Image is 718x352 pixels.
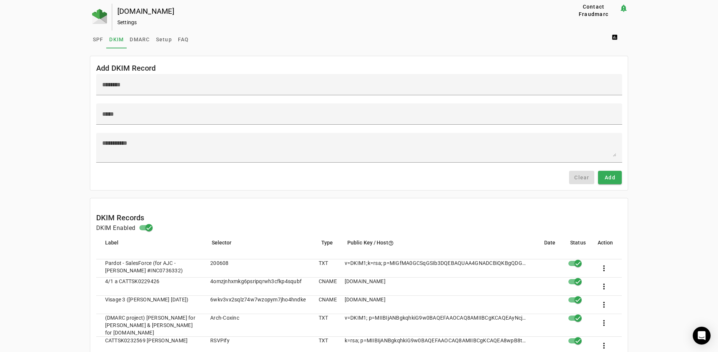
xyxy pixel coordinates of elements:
mat-header-cell: Selector [206,239,315,259]
a: FAQ [175,31,192,48]
mat-card-title: Add DKIM Record [96,62,156,74]
mat-cell: [DOMAIN_NAME] [339,296,533,314]
h4: DKIM Enabled [96,224,136,233]
mat-header-cell: Status [564,239,592,259]
mat-header-cell: Type [315,239,341,259]
span: DKIM [109,37,124,42]
mat-cell: 200608 [204,259,312,278]
img: Fraudmarc Logo [92,9,107,24]
a: DMARC [127,31,153,48]
button: Add [598,171,622,184]
span: DMARC [130,37,150,42]
mat-cell: v=DKIM1; p=MIIBIjANBgkqhkiG9w0BAQEFAAOCAQ8AMIIBCgKCAQEAyNcjOcZuPL/BCgzgsqIlfxQTuDTFHE1wUaH0qHGy8M... [339,314,533,337]
mat-cell: Arch-Coxinc [204,314,312,337]
span: SPF [93,37,104,42]
mat-cell: 4omzjnhxmkg6psripqrwh3cfkp4squbf [204,278,312,296]
mat-cell: [DOMAIN_NAME] [339,278,533,296]
mat-cell: Visage 3 ([PERSON_NAME] [DATE]) [96,296,204,314]
span: Add [605,174,615,181]
mat-header-cell: Action [592,239,622,259]
a: SPF [90,31,107,48]
mat-cell: 4/1 a CATTSK0229426 [96,278,204,296]
mat-cell: CNAME [313,278,339,296]
mat-cell: TXT [313,314,339,337]
button: Contact Fraudmarc [568,4,620,17]
mat-header-cell: Label [96,239,206,259]
mat-header-cell: Date [538,239,564,259]
span: Setup [156,37,172,42]
mat-icon: notification_important [619,4,628,13]
div: Open Intercom Messenger [693,327,711,345]
mat-cell: TXT [313,259,339,278]
mat-card-title: DKIM Records [96,212,144,224]
div: [DOMAIN_NAME] [117,7,544,15]
mat-cell: v=DKIM1;k=rsa; p=MIGfMA0GCSqGSIb3DQEBAQUAA4GNADCBiQKBgQDGoQCNwAQdJBy23MrShs1EuHqK/dtDC33QrTqgWd9C... [339,259,533,278]
span: Contact Fraudmarc [571,3,617,18]
a: Setup [153,31,175,48]
mat-header-cell: Public Key / Host [341,239,538,259]
mat-cell: CNAME [313,296,339,314]
mat-cell: Pardot - SalesForce (for AJC - [PERSON_NAME] #INC0736332) [96,259,204,278]
mat-cell: (DMARC project) [PERSON_NAME] for [PERSON_NAME] & [PERSON_NAME] for [DOMAIN_NAME] [96,314,204,337]
span: FAQ [178,37,189,42]
a: DKIM [106,31,127,48]
mat-cell: 6wkv3vx2sqlz74w7wzopym7jho4hndke [204,296,312,314]
i: help_outline [388,240,394,246]
div: Settings [117,19,544,26]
